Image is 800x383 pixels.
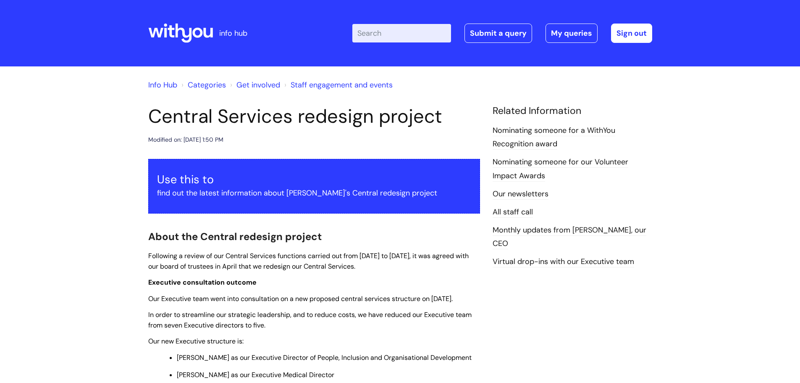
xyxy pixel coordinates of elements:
a: All staff call [493,207,533,218]
a: Virtual drop-ins with our Executive team [493,256,634,267]
span: Our new Executive structure is: [148,337,244,346]
span: Following a review of our Central Services functions carried out from [DATE] to [DATE], it was ag... [148,251,469,271]
li: Get involved [228,78,280,92]
h3: Use this to [157,173,471,186]
span: About the Central redesign project [148,230,322,243]
a: Submit a query [464,24,532,43]
a: Our newsletters [493,189,548,200]
span: [PERSON_NAME] as our Executive Director of People, Inclusion and Organisational Development [177,353,472,362]
a: Categories [188,80,226,90]
div: | - [352,24,652,43]
h4: Related Information [493,105,652,117]
a: Info Hub [148,80,177,90]
li: Staff engagement and events [282,78,393,92]
span: [PERSON_NAME] as our Executive Medical Director [177,370,334,379]
a: Nominating someone for a WithYou Recognition award [493,125,615,150]
span: Our Executive team went into consultation on a new proposed central services structure on [DATE]. [148,294,453,303]
a: Sign out [611,24,652,43]
a: Staff engagement and events [291,80,393,90]
input: Search [352,24,451,42]
p: info hub [219,26,247,40]
h1: Central Services redesign project [148,105,480,128]
a: Get involved [236,80,280,90]
li: Solution home [179,78,226,92]
span: Executive consultation outcome [148,278,257,287]
div: Modified on: [DATE] 1:50 PM [148,135,223,145]
a: My queries [546,24,598,43]
a: Nominating someone for our Volunteer Impact Awards [493,157,628,181]
span: In order to streamline our strategic leadership, and to reduce costs, we have reduced our Executi... [148,310,472,330]
p: find out the latest information about [PERSON_NAME]'s Central redesign project [157,186,471,200]
a: Monthly updates from [PERSON_NAME], our CEO [493,225,646,249]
